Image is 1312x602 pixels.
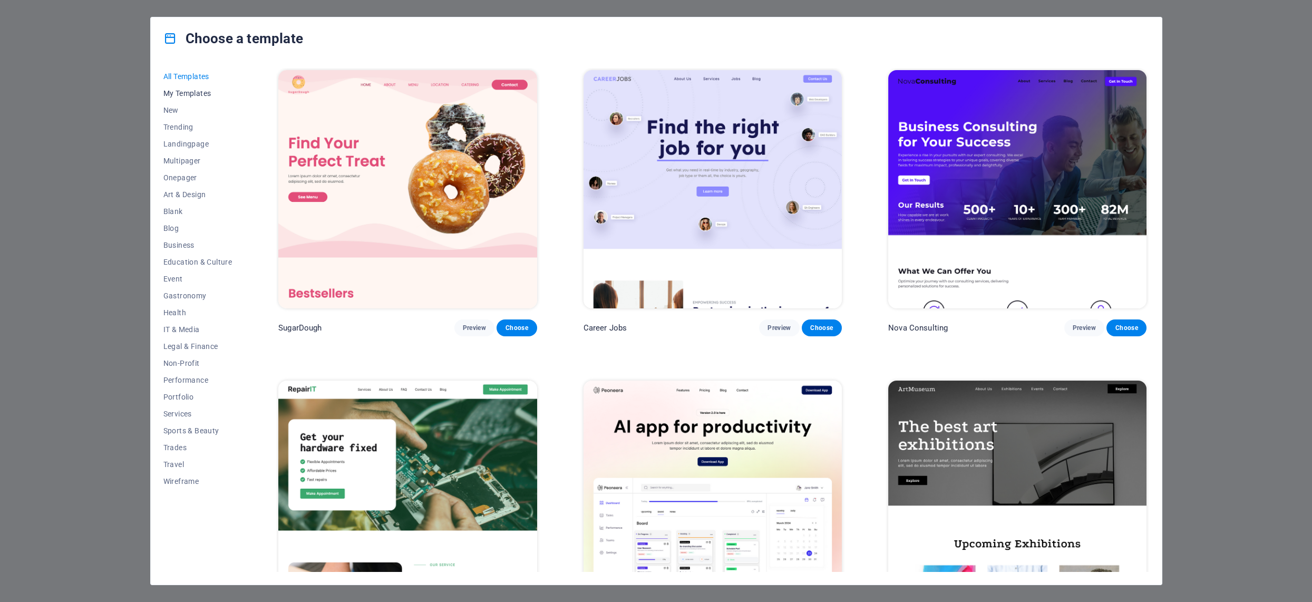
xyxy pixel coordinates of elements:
[454,319,494,336] button: Preview
[163,460,232,469] span: Travel
[163,473,232,490] button: Wireframe
[163,152,232,169] button: Multipager
[802,319,842,336] button: Choose
[278,323,322,333] p: SugarDough
[163,477,232,486] span: Wireframe
[163,443,232,452] span: Trades
[163,72,232,81] span: All Templates
[163,439,232,456] button: Trades
[163,338,232,355] button: Legal & Finance
[163,355,232,372] button: Non-Profit
[463,324,486,332] span: Preview
[163,258,232,266] span: Education & Culture
[163,68,232,85] button: All Templates
[497,319,537,336] button: Choose
[163,405,232,422] button: Services
[163,207,232,216] span: Blank
[163,173,232,182] span: Onepager
[584,70,842,308] img: Career Jobs
[163,321,232,338] button: IT & Media
[163,372,232,389] button: Performance
[163,287,232,304] button: Gastronomy
[163,389,232,405] button: Portfolio
[1115,324,1138,332] span: Choose
[163,422,232,439] button: Sports & Beauty
[163,325,232,334] span: IT & Media
[163,342,232,351] span: Legal & Finance
[163,359,232,367] span: Non-Profit
[888,70,1146,308] img: Nova Consulting
[163,140,232,148] span: Landingpage
[163,119,232,135] button: Trending
[163,169,232,186] button: Onepager
[163,220,232,237] button: Blog
[810,324,833,332] span: Choose
[759,319,799,336] button: Preview
[163,292,232,300] span: Gastronomy
[163,308,232,317] span: Health
[163,393,232,401] span: Portfolio
[163,123,232,131] span: Trending
[767,324,791,332] span: Preview
[888,323,948,333] p: Nova Consulting
[163,190,232,199] span: Art & Design
[163,456,232,473] button: Travel
[163,275,232,283] span: Event
[163,270,232,287] button: Event
[163,304,232,321] button: Health
[163,410,232,418] span: Services
[163,30,303,47] h4: Choose a template
[278,70,537,308] img: SugarDough
[163,426,232,435] span: Sports & Beauty
[163,85,232,102] button: My Templates
[163,106,232,114] span: New
[163,186,232,203] button: Art & Design
[163,135,232,152] button: Landingpage
[163,376,232,384] span: Performance
[163,237,232,254] button: Business
[1106,319,1146,336] button: Choose
[163,102,232,119] button: New
[163,203,232,220] button: Blank
[163,241,232,249] span: Business
[163,224,232,232] span: Blog
[1073,324,1096,332] span: Preview
[163,254,232,270] button: Education & Culture
[1064,319,1104,336] button: Preview
[163,157,232,165] span: Multipager
[584,323,627,333] p: Career Jobs
[505,324,528,332] span: Choose
[163,89,232,98] span: My Templates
